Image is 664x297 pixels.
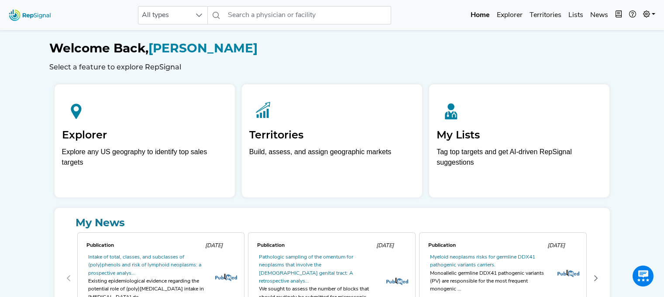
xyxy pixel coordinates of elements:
[257,243,285,248] span: Publication
[62,215,603,231] a: My News
[242,84,422,197] a: TerritoriesBuild, assess, and assign geographic markets
[205,243,223,249] span: [DATE]
[493,7,526,24] a: Explorer
[138,7,191,24] span: All types
[467,7,493,24] a: Home
[249,129,415,142] h2: Territories
[62,129,227,142] h2: Explorer
[86,243,114,248] span: Publication
[429,84,609,197] a: My ListsTag top targets and get AI-driven RepSignal suggestions
[557,269,579,277] img: pubmed_logo.fab3c44c.png
[430,269,550,294] div: Monoallelic germline DDX41 pathogenic variants (PV) are responsible for the most frequent monogen...
[215,273,237,281] img: pubmed_logo.fab3c44c.png
[259,255,353,284] a: Pathologic sampling of the omentum for neoplasms that involve the [DEMOGRAPHIC_DATA] genital trac...
[249,147,415,173] p: Build, assess, and assign geographic markets
[437,129,602,142] h2: My Lists
[587,7,612,24] a: News
[612,7,626,24] button: Intel Book
[547,243,565,249] span: [DATE]
[224,6,391,24] input: Search a physician or facility
[49,63,615,71] h6: Select a feature to explore RepSignal
[376,243,394,249] span: [DATE]
[386,277,408,285] img: pubmed_logo.fab3c44c.png
[589,271,603,285] button: Next Page
[88,255,201,276] a: Intake of total, classes, and subclasses of (poly)phenols and risk of lymphoid neoplasms: a prosp...
[55,84,235,197] a: ExplorerExplore any US geography to identify top sales targets
[526,7,565,24] a: Territories
[430,255,535,268] a: Myeloid neoplasms risks for germline DDX41 pathogenic variants carriers.
[428,243,456,248] span: Publication
[437,147,602,173] p: Tag top targets and get AI-driven RepSignal suggestions
[49,41,615,56] h1: [PERSON_NAME]
[62,147,227,168] div: Explore any US geography to identify top sales targets
[49,41,148,55] span: Welcome Back,
[565,7,587,24] a: Lists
